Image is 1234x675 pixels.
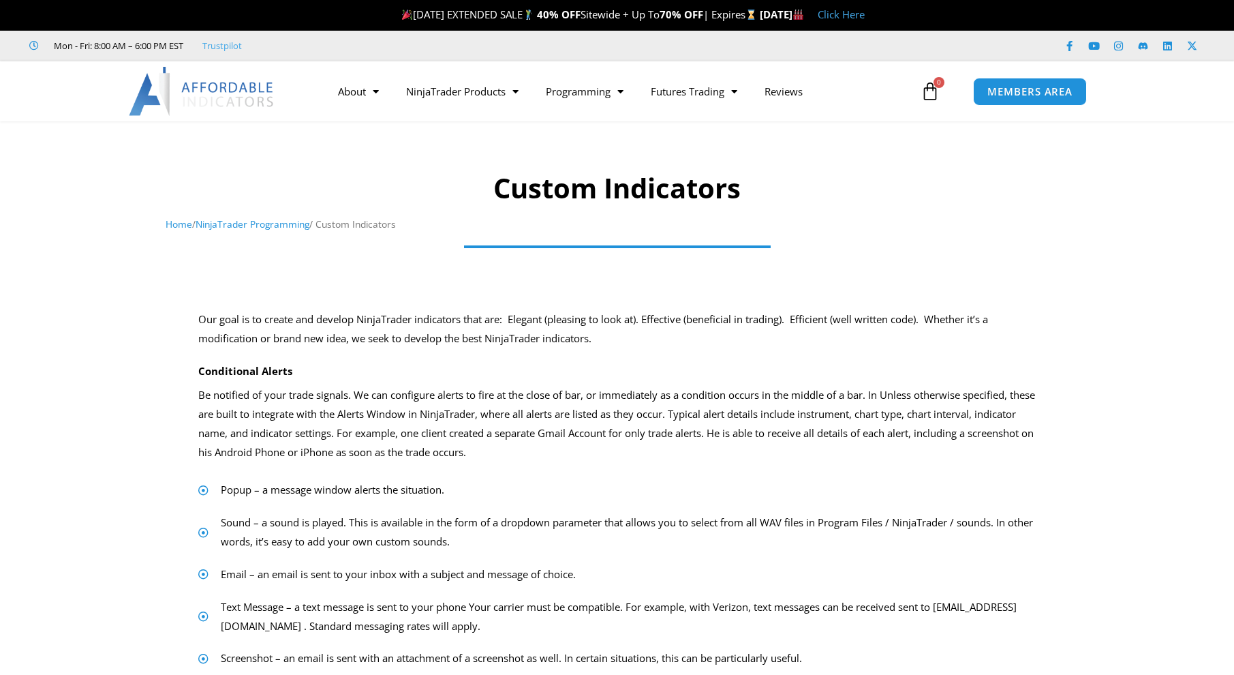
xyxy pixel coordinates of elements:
[129,67,275,116] img: LogoAI | Affordable Indicators – NinjaTrader
[166,169,1068,207] h1: Custom Indicators
[537,7,581,21] strong: 40% OFF
[751,76,816,107] a: Reviews
[196,217,309,230] a: NinjaTrader Programming
[637,76,751,107] a: Futures Trading
[900,72,960,111] a: 0
[198,364,292,378] strong: Conditional Alerts
[198,386,1036,462] p: Be notified of your trade signals. We can configure alerts to fire at the close of bar, or immedi...
[793,10,803,20] img: 🏭
[198,310,1036,348] div: Our goal is to create and develop NinjaTrader indicators that are: Elegant (pleasing to look at)....
[217,649,802,668] span: Screenshot – an email is sent with an attachment of a screenshot as well. In certain situations, ...
[934,77,944,88] span: 0
[523,10,534,20] img: 🏌️‍♂️
[217,565,576,584] span: Email – an email is sent to your inbox with a subject and message of choice.
[324,76,917,107] nav: Menu
[217,598,1036,636] span: Text Message – a text message is sent to your phone Your carrier must be compatible. For example,...
[532,76,637,107] a: Programming
[166,215,1068,233] nav: Breadcrumb
[202,37,242,54] a: Trustpilot
[217,513,1036,552] span: Sound – a sound is played. This is available in the form of a dropdown parameter that allows you ...
[402,10,412,20] img: 🎉
[392,76,532,107] a: NinjaTrader Products
[50,37,183,54] span: Mon - Fri: 8:00 AM – 6:00 PM EST
[660,7,703,21] strong: 70% OFF
[746,10,756,20] img: ⌛
[166,217,192,230] a: Home
[324,76,392,107] a: About
[217,481,444,500] span: Popup – a message window alerts the situation.
[760,7,804,21] strong: [DATE]
[818,7,865,21] a: Click Here
[973,78,1087,106] a: MEMBERS AREA
[987,87,1073,97] span: MEMBERS AREA
[399,7,760,21] span: [DATE] EXTENDED SALE Sitewide + Up To | Expires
